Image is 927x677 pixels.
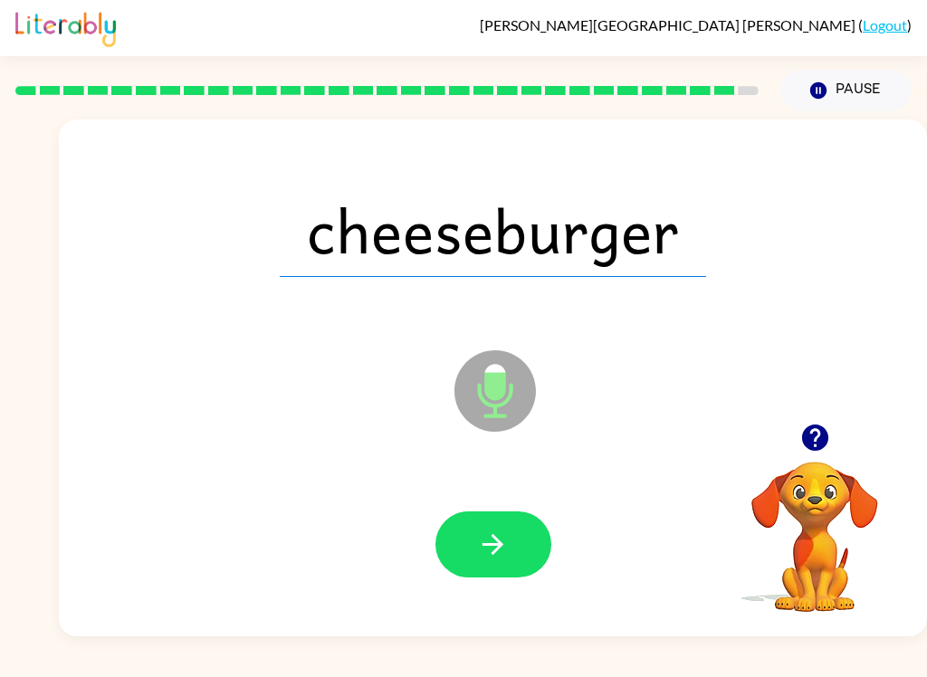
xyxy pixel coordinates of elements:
[15,7,116,47] img: Literably
[280,183,706,277] span: cheeseburger
[480,16,912,33] div: ( )
[780,70,912,111] button: Pause
[724,434,905,615] video: Your browser must support playing .mp4 files to use Literably. Please try using another browser.
[480,16,858,33] span: [PERSON_NAME][GEOGRAPHIC_DATA] [PERSON_NAME]
[863,16,907,33] a: Logout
